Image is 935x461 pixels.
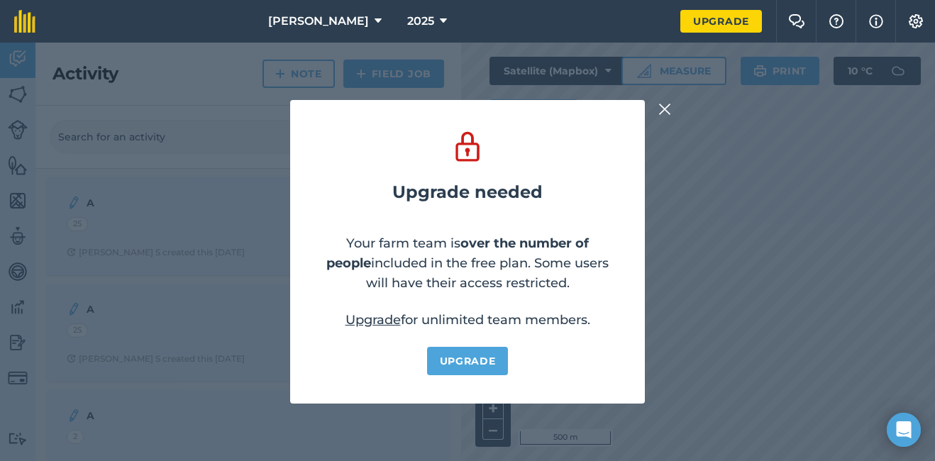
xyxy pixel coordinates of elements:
strong: over the number of people [326,235,589,271]
img: svg+xml;base64,PHN2ZyB4bWxucz0iaHR0cDovL3d3dy53My5vcmcvMjAwMC9zdmciIHdpZHRoPSIyMiIgaGVpZ2h0PSIzMC... [658,101,671,118]
img: fieldmargin Logo [14,10,35,33]
img: A question mark icon [828,14,845,28]
p: Your farm team is included in the free plan. Some users will have their access restricted. [319,233,616,293]
div: Open Intercom Messenger [887,413,921,447]
h2: Upgrade needed [392,182,543,202]
img: Two speech bubbles overlapping with the left bubble in the forefront [788,14,805,28]
a: Upgrade [427,347,509,375]
img: svg+xml;base64,PHN2ZyB4bWxucz0iaHR0cDovL3d3dy53My5vcmcvMjAwMC9zdmciIHdpZHRoPSIxNyIgaGVpZ2h0PSIxNy... [869,13,883,30]
span: [PERSON_NAME] [268,13,369,30]
span: 2025 [407,13,434,30]
a: Upgrade [680,10,762,33]
p: for unlimited team members. [345,310,590,330]
a: Upgrade [345,312,401,328]
img: A cog icon [907,14,924,28]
